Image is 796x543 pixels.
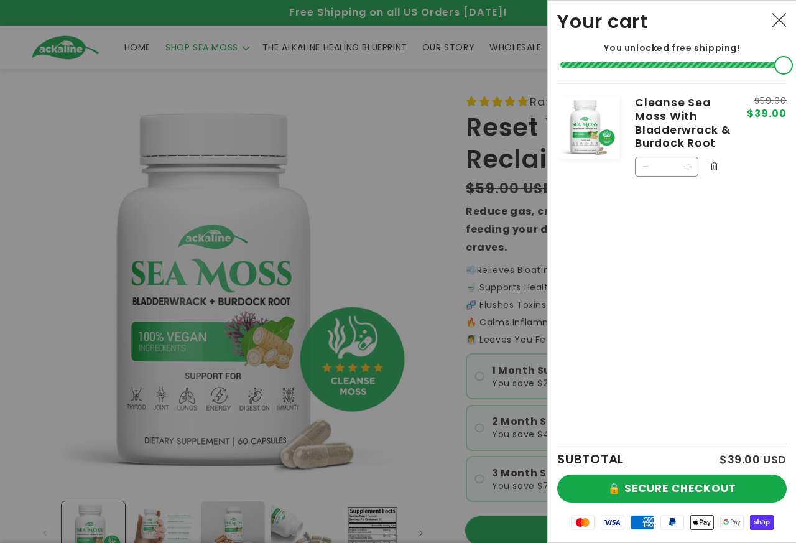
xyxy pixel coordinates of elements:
input: Quantity for Cleanse Sea Moss With Bladderwrack &amp; Burdock Root [655,157,678,177]
span: $39.00 [747,109,787,119]
button: 🔒 SECURE CHECKOUT [557,475,787,503]
button: Remove Cleanse Sea Moss With Bladderwrack & Burdock Root [705,157,723,176]
p: $39.00 USD [720,454,787,465]
h2: SUBTOTAL [557,453,624,465]
a: Cleanse Sea Moss With Bladderwrack & Burdock Root [635,96,731,151]
p: You unlocked free shipping! [557,42,787,53]
s: $59.00 [747,96,787,105]
h2: Your cart [557,10,648,33]
button: Close [766,7,793,34]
